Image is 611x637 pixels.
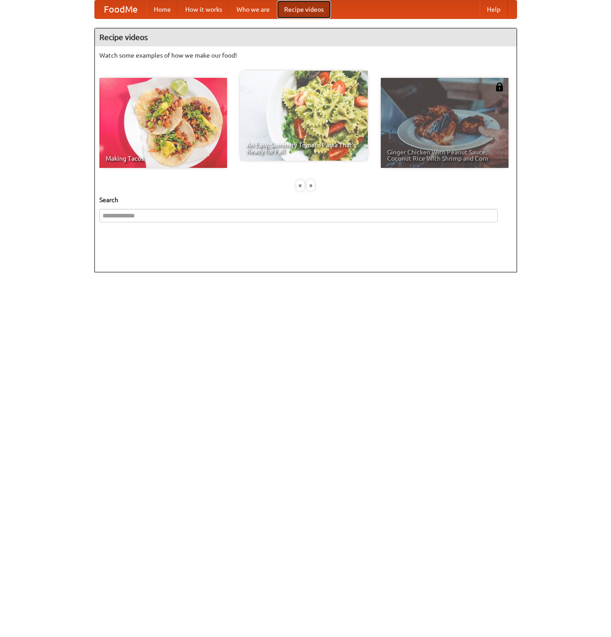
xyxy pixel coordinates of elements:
a: Who we are [229,0,277,18]
h5: Search [99,195,512,204]
span: An Easy, Summery Tomato Pasta That's Ready for Fall [246,142,361,154]
span: Making Tacos [106,155,221,162]
a: Making Tacos [99,78,227,168]
a: Recipe videos [277,0,331,18]
a: FoodMe [95,0,147,18]
a: Help [480,0,508,18]
a: How it works [178,0,229,18]
img: 483408.png [495,82,504,91]
div: » [307,180,315,191]
h4: Recipe videos [95,28,517,46]
a: An Easy, Summery Tomato Pasta That's Ready for Fall [240,71,368,161]
a: Home [147,0,178,18]
div: « [296,180,304,191]
p: Watch some examples of how we make our food! [99,51,512,60]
